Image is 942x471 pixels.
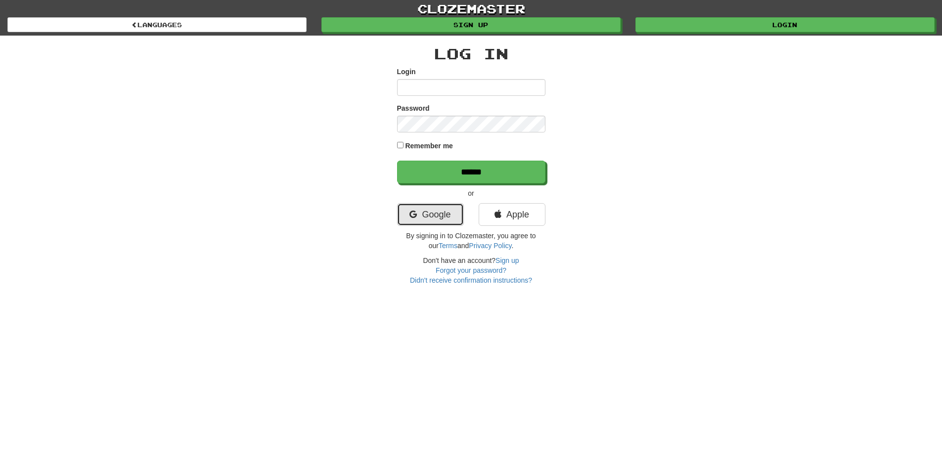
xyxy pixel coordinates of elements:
a: Google [397,203,464,226]
label: Password [397,103,430,113]
a: Sign up [495,257,519,264]
a: Didn't receive confirmation instructions? [410,276,532,284]
p: By signing in to Clozemaster, you agree to our and . [397,231,545,251]
a: Terms [439,242,457,250]
label: Remember me [405,141,453,151]
a: Privacy Policy [469,242,511,250]
a: Forgot your password? [436,266,506,274]
a: Languages [7,17,307,32]
a: Apple [479,203,545,226]
div: Don't have an account? [397,256,545,285]
a: Sign up [321,17,621,32]
a: Login [635,17,935,32]
h2: Log In [397,45,545,62]
label: Login [397,67,416,77]
p: or [397,188,545,198]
